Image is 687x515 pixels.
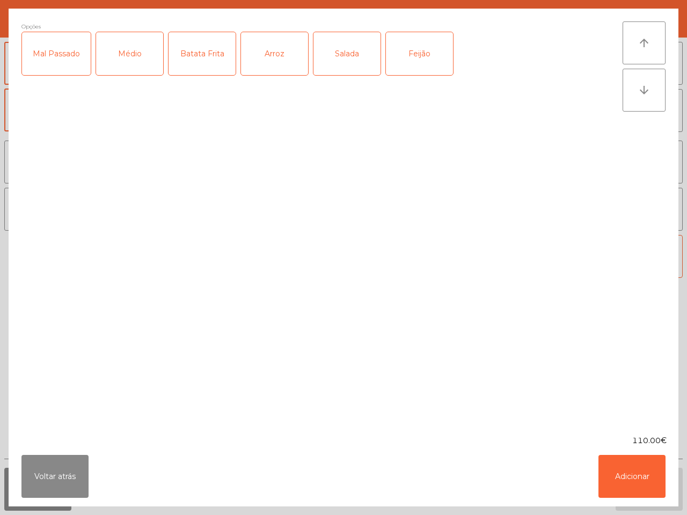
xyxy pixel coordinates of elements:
[638,36,651,49] i: arrow_upward
[386,32,453,75] div: Feijão
[169,32,236,75] div: Batata Frita
[22,32,91,75] div: Mal Passado
[21,21,41,32] span: Opções
[313,32,381,75] div: Salada
[623,69,666,112] button: arrow_downward
[638,84,651,97] i: arrow_downward
[241,32,308,75] div: Arroz
[96,32,163,75] div: Médio
[598,455,666,498] button: Adicionar
[9,435,678,446] div: 110.00€
[21,455,89,498] button: Voltar atrás
[623,21,666,64] button: arrow_upward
